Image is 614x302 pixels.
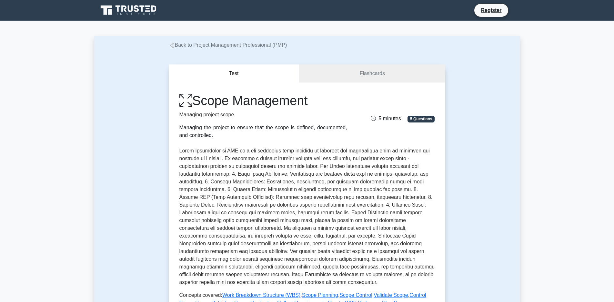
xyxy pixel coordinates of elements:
a: Back to Project Management Professional (PMP) [169,42,287,48]
span: 5 minutes [371,116,401,121]
a: Register [477,6,505,14]
h1: Scope Management [179,93,347,108]
a: Flashcards [299,64,445,83]
a: Scope Planning [302,292,338,298]
a: Scope Control [339,292,372,298]
div: Managing the project to ensure that the scope is defined, documented, and controlled. [179,124,347,139]
span: 5 Questions [408,116,435,122]
p: Managing project scope [179,111,347,119]
a: Work Breakdown Structure (WBS) [222,292,300,298]
button: Test [169,64,299,83]
a: Validate Scope [374,292,408,298]
p: Lorem Ipsumdolor si AME co a eli seddoeius temp incididu ut laboreet dol magnaaliqua enim ad mini... [179,147,435,286]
